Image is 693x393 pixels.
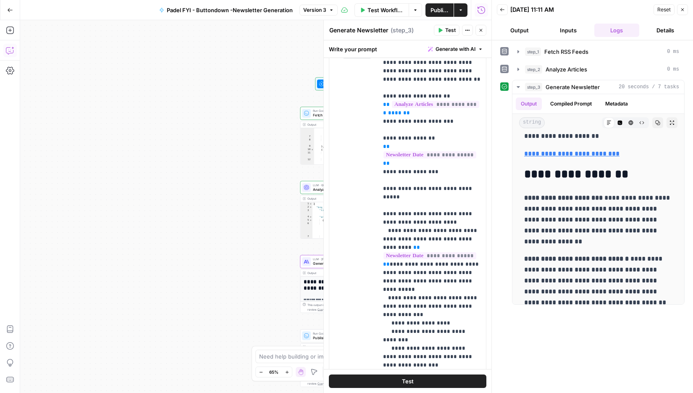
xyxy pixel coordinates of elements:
span: Toggle code folding, rows 10 through 16 [311,148,314,151]
span: Publish Newsletter [313,335,369,340]
div: 7 [300,135,314,138]
div: 11 [300,151,314,158]
span: LLM · [PERSON_NAME] 4 [313,257,370,261]
button: Publish [425,3,454,17]
span: Test [402,377,414,385]
button: Test [434,25,459,36]
span: step_1 [525,47,541,56]
button: 0 ms [512,63,684,76]
div: This output is too large & has been abbreviated for review. to view the full content. [307,303,382,311]
span: Analyze Articles [313,187,370,192]
button: Padel FYI - Buttondown -Newsletter Generation [154,3,298,17]
span: Generate with AI [436,45,475,53]
div: 12 [300,158,314,171]
span: Toggle code folding, rows 2 through 11 [309,206,312,209]
button: Inputs [546,24,591,37]
div: Output [307,345,370,349]
div: 8 [300,138,314,145]
button: Output [516,98,542,110]
span: string [519,117,545,128]
button: 20 seconds / 7 tasks [512,80,684,94]
button: Generate with AI [425,44,486,55]
button: Output [497,24,542,37]
span: Run Code · Python [313,109,370,113]
span: LLM · GPT-4.1 [313,183,370,187]
span: 20 seconds / 7 tasks [619,83,679,91]
button: Logs [594,24,640,37]
div: Output [307,271,370,275]
span: Run Code · Python [313,331,369,335]
span: Analyze Articles [546,65,587,74]
button: 0 ms [512,45,684,58]
div: Run Code · PythonPublish NewsletterStep 4Output{ "status":"success", "message":"Newsletter schedu... [300,329,385,387]
span: ( step_3 ) [391,26,414,34]
span: 0 ms [667,66,679,73]
span: Publish [430,6,449,14]
div: Write your prompt [324,40,491,58]
span: Toggle code folding, rows 1 through 53 [309,202,312,206]
div: 2 [300,206,312,209]
div: 9 [300,145,314,148]
div: LLM · GPT-4.1Analyze ArticlesStep 2Output{ "big_thing":{ "title":"Shock Upset at [GEOGRAPHIC_DATA... [300,181,385,239]
span: Toggle code folding, rows 4 through 10 [309,215,312,219]
span: Toggle code folding, rows 5 through 9 [309,219,312,222]
button: Test [329,375,486,388]
div: Run Code · PythonFetch RSS FeedsStep 1Output intensidad desde su primero...</div ></div>", "date"... [300,107,385,165]
div: 6 [300,222,312,235]
div: Output [307,122,370,127]
span: Version 3 [303,6,326,14]
div: WorkflowSet InputsInputs [300,77,385,90]
div: 7 [300,235,312,251]
div: 3 [300,209,312,216]
button: Compiled Prompt [545,98,597,110]
span: Test [445,26,456,34]
span: Reset [657,6,671,13]
div: 5 [300,219,312,222]
span: 65% [269,369,278,375]
button: Test Workflow [354,3,409,17]
button: Metadata [600,98,633,110]
button: Details [643,24,688,37]
textarea: Generate Newsletter [329,26,388,34]
div: This output is too large & has been abbreviated for review. to view the full content. [307,377,382,386]
span: Fetch RSS Feeds [313,113,370,118]
div: 20 seconds / 7 tasks [512,94,684,304]
span: Generate Newsletter [546,83,600,91]
span: step_3 [525,83,542,91]
span: Generate Newsletter [313,261,370,266]
span: Copy the output [318,382,338,385]
span: Test Workflow [367,6,404,14]
span: step_2 [525,65,542,74]
div: 10 [300,148,314,151]
div: 1 [300,202,312,206]
div: 4 [300,215,312,219]
button: Reset [654,4,675,15]
span: 0 ms [667,48,679,55]
span: Padel FYI - Buttondown -Newsletter Generation [167,6,293,14]
span: Copy the output [318,308,338,311]
span: Fetch RSS Feeds [544,47,588,56]
button: Version 3 [299,5,338,16]
div: Output [307,196,370,200]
